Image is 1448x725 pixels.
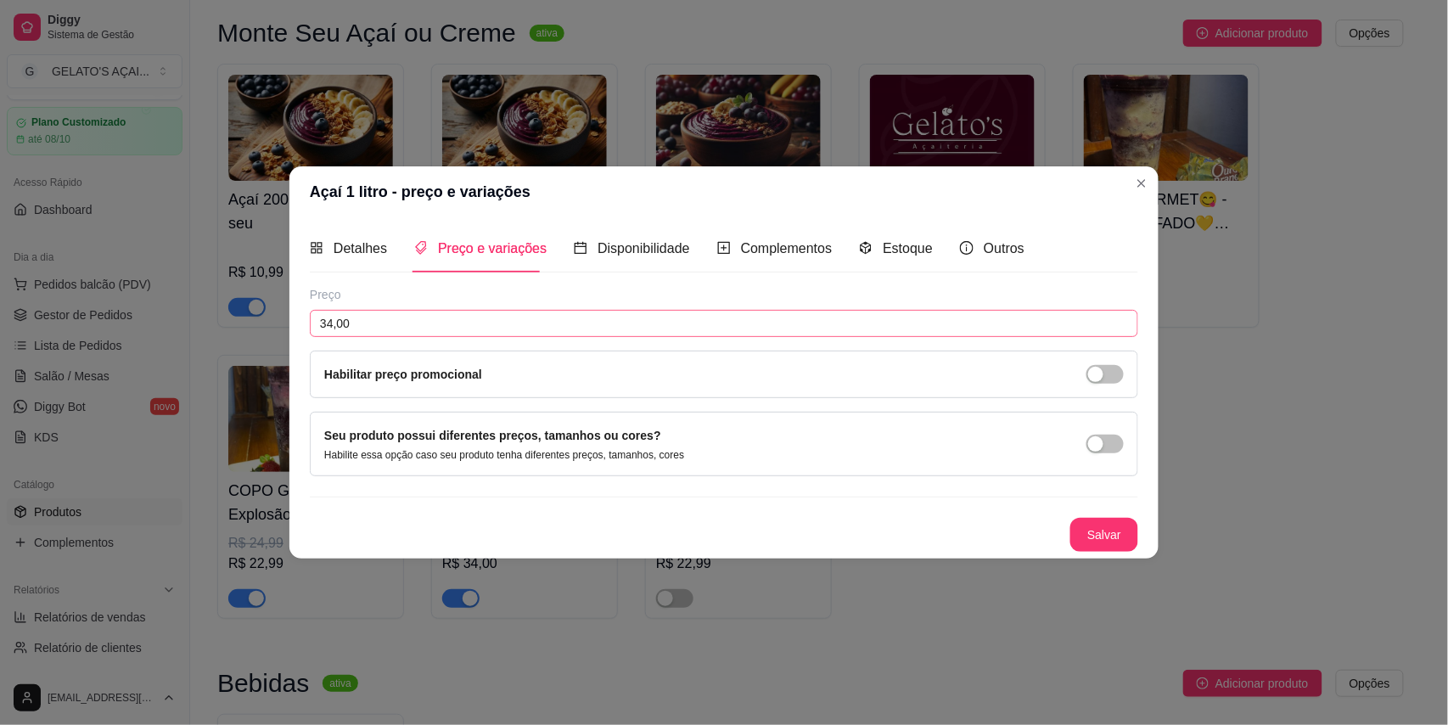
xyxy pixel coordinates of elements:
[310,310,1138,337] input: Ex.: R$12,99
[310,286,1138,303] div: Preço
[883,241,933,256] span: Estoque
[960,241,974,255] span: info-circle
[574,241,587,255] span: calendar
[859,241,873,255] span: code-sandbox
[324,429,661,442] label: Seu produto possui diferentes preços, tamanhos ou cores?
[598,241,690,256] span: Disponibilidade
[1070,518,1138,552] button: Salvar
[984,241,1024,256] span: Outros
[334,241,387,256] span: Detalhes
[324,448,684,462] p: Habilite essa opção caso seu produto tenha diferentes preços, tamanhos, cores
[324,368,482,381] label: Habilitar preço promocional
[1128,170,1155,197] button: Close
[438,241,547,256] span: Preço e variações
[717,241,731,255] span: plus-square
[310,241,323,255] span: appstore
[414,241,428,255] span: tags
[741,241,833,256] span: Complementos
[289,166,1159,217] header: Açaí 1 litro - preço e variações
